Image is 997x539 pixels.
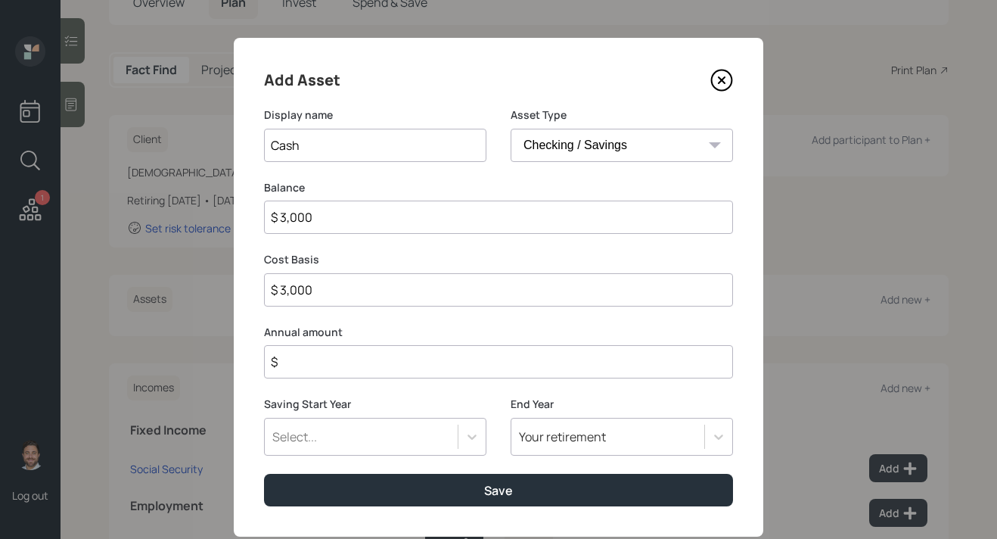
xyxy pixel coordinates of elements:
label: Saving Start Year [264,397,486,412]
label: Display name [264,107,486,123]
button: Save [264,474,733,506]
div: Select... [272,428,317,445]
div: Your retirement [519,428,606,445]
h4: Add Asset [264,68,340,92]
label: Cost Basis [264,252,733,267]
label: Balance [264,180,733,195]
label: Asset Type [511,107,733,123]
label: Annual amount [264,325,733,340]
div: Save [484,482,513,499]
label: End Year [511,397,733,412]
